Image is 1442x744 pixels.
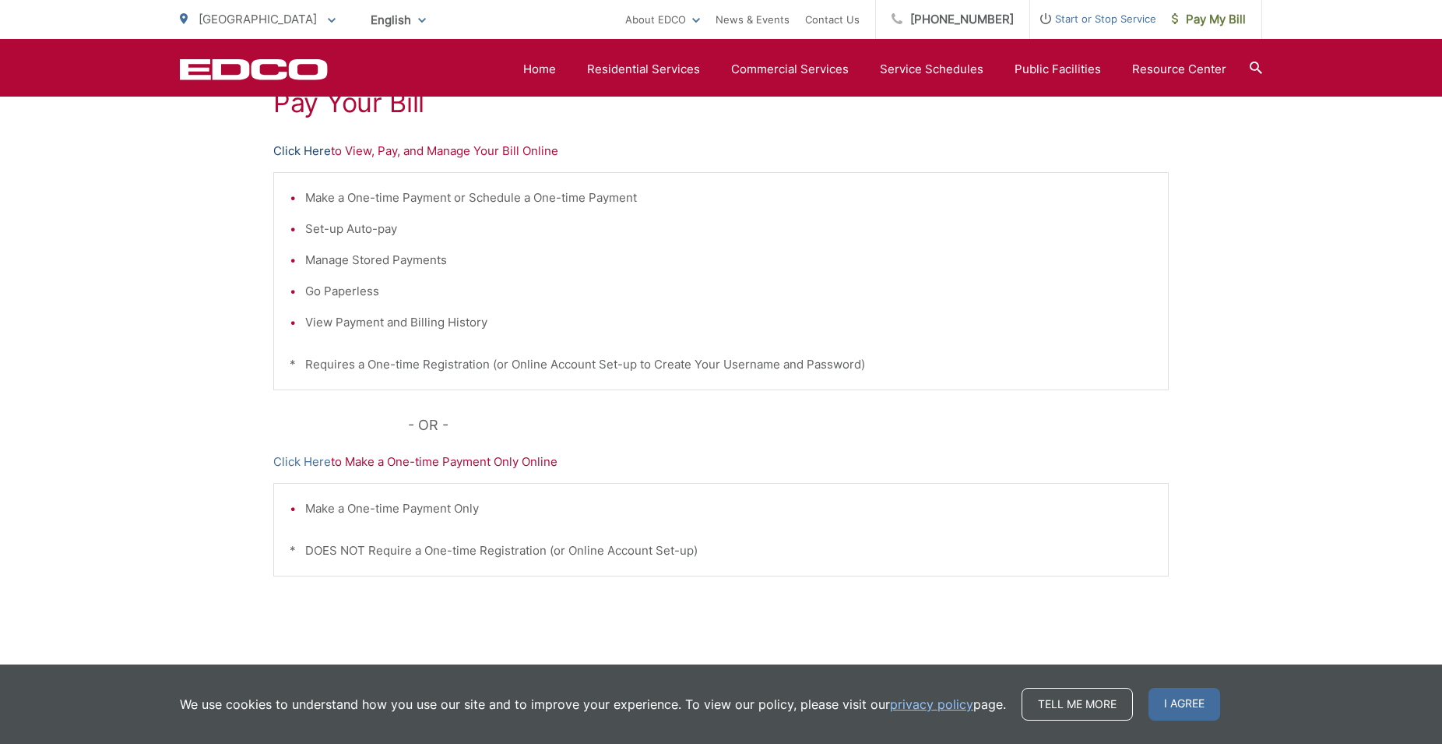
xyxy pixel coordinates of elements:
a: Resource Center [1132,60,1226,79]
a: Public Facilities [1015,60,1101,79]
a: Contact Us [805,10,860,29]
a: News & Events [716,10,790,29]
span: Pay My Bill [1172,10,1246,29]
a: Residential Services [587,60,700,79]
a: Service Schedules [880,60,983,79]
p: to View, Pay, and Manage Your Bill Online [273,142,1169,160]
a: About EDCO [625,10,700,29]
a: Click Here [273,453,331,471]
li: Make a One-time Payment or Schedule a One-time Payment [305,189,1152,207]
p: to Make a One-time Payment Only Online [273,453,1169,471]
a: privacy policy [890,695,973,714]
a: EDCD logo. Return to the homepage. [180,58,328,80]
li: Go Paperless [305,282,1152,301]
a: Click Here [273,142,331,160]
a: Commercial Services [731,60,849,79]
a: Home [523,60,556,79]
p: We use cookies to understand how you use our site and to improve your experience. To view our pol... [180,695,1006,714]
p: * Requires a One-time Registration (or Online Account Set-up to Create Your Username and Password) [290,355,1152,374]
li: View Payment and Billing History [305,313,1152,332]
li: Set-up Auto-pay [305,220,1152,238]
p: * DOES NOT Require a One-time Registration (or Online Account Set-up) [290,541,1152,560]
span: English [359,6,438,33]
span: [GEOGRAPHIC_DATA] [199,12,317,26]
p: - OR - [408,414,1169,437]
li: Manage Stored Payments [305,251,1152,270]
h1: Pay Your Bill [273,87,1169,118]
span: I agree [1148,688,1220,721]
li: Make a One-time Payment Only [305,499,1152,518]
a: Tell me more [1022,688,1133,721]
